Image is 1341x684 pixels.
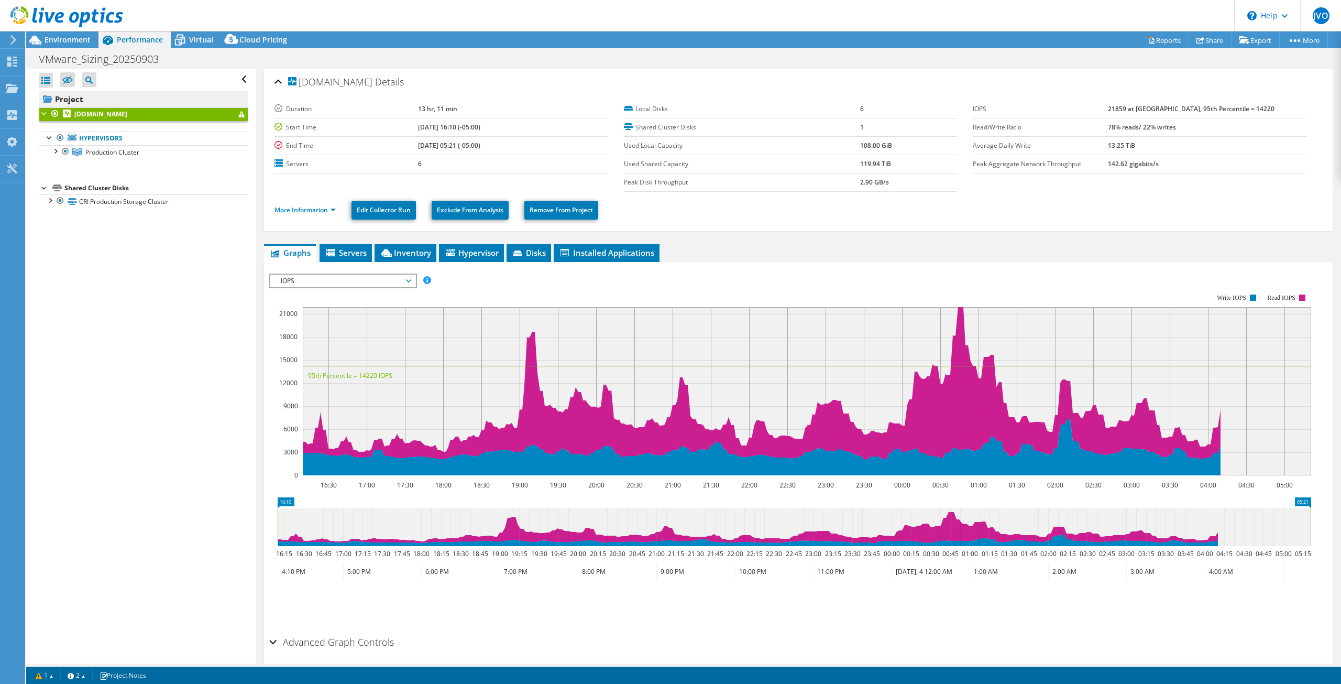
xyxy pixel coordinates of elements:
[707,549,723,558] text: 21:45
[1200,481,1216,490] text: 04:00
[884,549,900,558] text: 00:00
[590,549,606,558] text: 20:15
[1009,481,1025,490] text: 01:30
[279,332,298,341] text: 18000
[335,549,351,558] text: 17:00
[629,549,645,558] text: 20:45
[288,77,372,88] span: [DOMAIN_NAME]
[92,669,153,682] a: Project Notes
[688,549,704,558] text: 21:30
[1295,549,1311,558] text: 05:15
[860,123,864,132] b: 1
[274,140,418,151] label: End Time
[860,104,864,113] b: 6
[1216,549,1233,558] text: 04:15
[1178,549,1194,558] text: 03:45
[1277,481,1293,490] text: 05:00
[64,182,248,194] div: Shared Cluster Disks
[973,122,1108,133] label: Read/Write Ratio
[474,481,490,490] text: 18:30
[1085,481,1102,490] text: 02:30
[294,471,298,480] text: 0
[418,159,422,168] b: 6
[1162,481,1178,490] text: 03:30
[1108,141,1135,150] b: 13.25 TiB
[818,481,834,490] text: 23:00
[283,425,298,433] text: 6000
[274,104,418,114] label: Duration
[524,201,598,220] a: Remove From Project
[315,549,332,558] text: 16:45
[274,159,418,169] label: Servers
[269,247,311,258] span: Graphs
[1099,549,1115,558] text: 02:45
[1108,104,1274,113] b: 21859 at [GEOGRAPHIC_DATA], 95th Percentile = 14220
[1268,294,1296,301] text: Read IOPS
[39,194,248,208] a: CRI Production Storage Cluster
[34,53,175,65] h1: VMware_Sizing_20250903
[624,104,860,114] label: Local Disks
[1158,549,1174,558] text: 03:30
[727,549,743,558] text: 22:00
[1047,481,1063,490] text: 02:00
[39,145,248,159] a: Production Cluster
[74,110,127,118] b: [DOMAIN_NAME]
[283,401,298,410] text: 9000
[609,549,625,558] text: 20:30
[1276,549,1292,558] text: 05:00
[325,247,367,258] span: Servers
[856,481,872,490] text: 23:30
[1236,549,1252,558] text: 04:30
[864,549,880,558] text: 23:45
[453,549,469,558] text: 18:30
[321,481,337,490] text: 16:30
[982,549,998,558] text: 01:15
[746,549,763,558] text: 22:15
[550,481,566,490] text: 19:30
[276,549,292,558] text: 16:15
[39,91,248,107] a: Project
[276,275,410,287] span: IOPS
[973,159,1108,169] label: Peak Aggregate Network Throughput
[472,549,488,558] text: 18:45
[1080,549,1096,558] text: 02:30
[279,309,298,318] text: 21000
[359,481,375,490] text: 17:00
[648,549,665,558] text: 21:00
[374,549,390,558] text: 17:30
[624,140,860,151] label: Used Local Capacity
[308,371,392,380] text: 95th Percentile = 14220 IOPS
[1189,32,1232,48] a: Share
[269,632,394,653] h2: Advanced Graph Controls
[394,549,410,558] text: 17:45
[903,549,919,558] text: 00:15
[624,122,860,133] label: Shared Cluster Disks
[397,481,413,490] text: 17:30
[28,669,61,682] a: 1
[844,549,861,558] text: 23:30
[626,481,643,490] text: 20:30
[624,159,860,169] label: Used Shared Capacity
[1231,32,1280,48] a: Export
[512,481,528,490] text: 19:00
[860,159,891,168] b: 119.94 TiB
[894,481,910,490] text: 00:00
[766,549,782,558] text: 22:30
[1139,32,1189,48] a: Reports
[239,35,287,45] span: Cloud Pricing
[805,549,821,558] text: 23:00
[433,549,449,558] text: 18:15
[117,35,163,45] span: Performance
[779,481,796,490] text: 22:30
[551,549,567,558] text: 19:45
[962,549,978,558] text: 01:00
[432,201,509,220] a: Exclude From Analysis
[588,481,604,490] text: 20:00
[1138,549,1155,558] text: 03:15
[375,75,404,88] span: Details
[1118,549,1135,558] text: 03:00
[1217,294,1246,301] text: Write IOPS
[1256,549,1272,558] text: 04:45
[1197,549,1213,558] text: 04:00
[1238,481,1255,490] text: 04:30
